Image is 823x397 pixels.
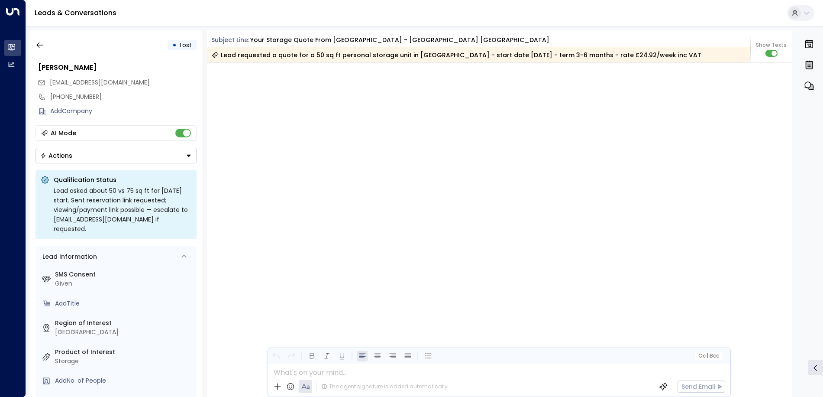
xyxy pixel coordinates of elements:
label: SMS Consent [55,270,193,279]
div: [PERSON_NAME] [38,62,197,73]
div: AddCompany [50,107,197,116]
div: AI Mode [51,129,76,137]
div: [PHONE_NUMBER] [50,92,197,101]
span: [EMAIL_ADDRESS][DOMAIN_NAME] [50,78,150,87]
a: Leads & Conversations [35,8,116,18]
button: Cc|Bcc [695,352,723,360]
div: Storage [55,357,193,366]
label: Product of Interest [55,348,193,357]
span: nanojax@gmail.com [50,78,150,87]
div: Button group with a nested menu [36,148,197,163]
span: | [707,353,708,359]
span: Lost [180,41,192,49]
div: Lead asked about 50 vs 75 sq ft for [DATE] start. Sent reservation link requested; viewing/paymen... [54,186,191,234]
div: Actions [40,152,72,159]
button: Actions [36,148,197,163]
span: Show Texts [756,41,787,49]
div: Lead requested a quote for a 50 sq ft personal storage unit in [GEOGRAPHIC_DATA] - start date [DA... [211,51,701,59]
div: [GEOGRAPHIC_DATA] [55,328,193,337]
div: AddTitle [55,299,193,308]
span: Subject Line: [211,36,249,44]
div: Lead Information [39,252,97,261]
label: Region of Interest [55,319,193,328]
div: AddNo. of People [55,376,193,385]
div: The agent signature is added automatically [321,383,448,390]
div: • [172,37,177,53]
div: Your storage quote from [GEOGRAPHIC_DATA] - [GEOGRAPHIC_DATA] [GEOGRAPHIC_DATA] [250,36,549,45]
button: Redo [286,351,297,361]
span: Cc Bcc [698,353,719,359]
div: Given [55,279,193,288]
p: Qualification Status [54,176,191,184]
button: Undo [271,351,281,361]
